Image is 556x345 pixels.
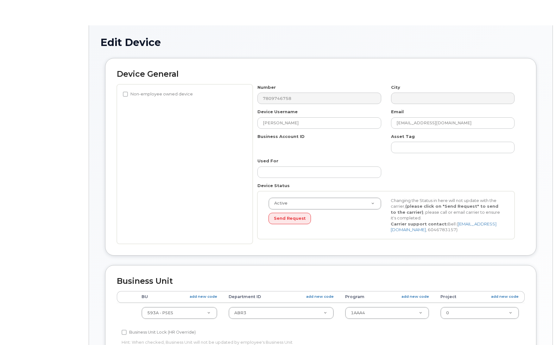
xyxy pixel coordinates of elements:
input: Business Unit Lock (HR Override) [122,330,127,335]
label: Device Status [257,183,290,189]
input: Non-employee owned device [123,92,128,97]
h2: Device General [117,70,525,79]
label: Business Unit Lock (HR Override) [122,329,196,336]
button: Send Request [269,213,311,225]
a: add new code [306,294,334,299]
label: Used For [257,158,278,164]
strong: (please click on "Send Request" to send to the carrier) [391,204,498,215]
a: 1AAA4 [345,307,429,319]
div: Changing the Status in here will not update with the carrier, , please call or email carrier to e... [386,198,508,233]
span: Active [270,200,287,206]
th: Program [339,291,435,303]
strong: Carrier support contact: [391,221,448,226]
a: 593A - PSES [142,307,217,319]
a: add new code [190,294,217,299]
a: [EMAIL_ADDRESS][DOMAIN_NAME] [391,221,496,232]
a: add new code [491,294,519,299]
label: Asset Tag [391,133,415,140]
h1: Edit Device [100,37,541,48]
a: Active [269,198,381,209]
span: ABR3 [234,310,246,315]
th: Department ID [223,291,339,303]
th: BU [136,291,223,303]
span: 0 [446,310,449,315]
label: Number [257,84,276,90]
label: Email [391,109,404,115]
a: add new code [401,294,429,299]
label: Business Account ID [257,133,305,140]
label: Non-employee owned device [123,90,193,98]
span: 593A - PSES [147,310,173,315]
span: 1AAA4 [351,310,365,315]
h2: Business Unit [117,277,525,286]
th: Project [435,291,525,303]
a: ABR3 [229,307,333,319]
label: Device Username [257,109,298,115]
a: 0 [441,307,519,319]
label: City [391,84,400,90]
